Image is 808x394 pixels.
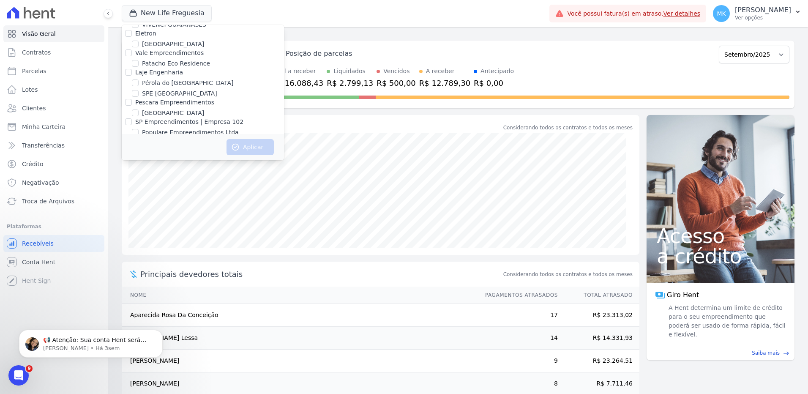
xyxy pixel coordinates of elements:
a: Ver detalhes [663,10,701,17]
span: Visão Geral [22,30,56,38]
label: Populare Empreendimentos Ltda [142,128,239,137]
div: Total a receber [272,67,323,76]
div: Plataformas [7,222,101,232]
th: Nome [122,287,477,304]
label: Eletron [135,30,156,37]
span: Contratos [22,48,51,57]
a: Troca de Arquivos [3,193,104,210]
a: Lotes [3,81,104,98]
div: Vencidos [383,67,409,76]
div: R$ 2.799,13 [327,77,373,89]
p: Ver opções [735,14,791,21]
div: Saldo devedor total [140,122,502,133]
span: Minha Carteira [22,123,66,131]
span: Parcelas [22,67,46,75]
div: R$ 0,00 [474,77,514,89]
div: Liquidados [333,67,366,76]
td: 9 [477,350,558,372]
div: R$ 500,00 [377,77,416,89]
label: Patacho Eco Residence [142,59,210,68]
iframe: Intercom live chat [8,365,29,386]
a: Negativação [3,174,104,191]
a: Contratos [3,44,104,61]
a: Recebíveis [3,235,104,252]
td: [PERSON_NAME] [122,350,477,372]
span: Troca de Arquivos [22,197,74,205]
label: [GEOGRAPHIC_DATA] [142,40,204,49]
td: 17 [477,304,558,327]
label: SP Empreendimentos | Empresa 102 [135,118,243,125]
label: Vale Empreendimentos [135,49,204,56]
button: MK [PERSON_NAME] Ver opções [706,2,808,25]
span: Crédito [22,160,44,168]
a: Parcelas [3,63,104,79]
span: Principais devedores totais [140,268,502,280]
a: Transferências [3,137,104,154]
th: Pagamentos Atrasados [477,287,558,304]
label: SPE [GEOGRAPHIC_DATA] [142,89,217,98]
a: Saiba mais east [652,349,789,357]
td: Aparecida Rosa Da Conceição [122,304,477,327]
label: [GEOGRAPHIC_DATA] [142,109,204,118]
div: R$ 12.789,30 [419,77,470,89]
label: Pérola do [GEOGRAPHIC_DATA] [142,79,234,88]
div: Posição de parcelas [286,49,352,59]
div: A receber [426,67,455,76]
span: east [783,350,789,356]
a: Minha Carteira [3,118,104,135]
label: VIVENCI GUAIANASES [142,20,206,29]
div: R$ 16.088,43 [272,77,323,89]
button: Aplicar [227,139,274,155]
span: 9 [26,365,33,372]
span: A Hent determina um limite de crédito para o seu empreendimento que poderá ser usado de forma ráp... [667,304,786,339]
span: Considerando todos os contratos e todos os meses [503,271,633,278]
td: R$ 23.313,02 [558,304,639,327]
span: Saiba mais [752,349,780,357]
a: Crédito [3,156,104,172]
a: Clientes [3,100,104,117]
a: Conta Hent [3,254,104,271]
td: [PERSON_NAME] Lessa [122,327,477,350]
span: Conta Hent [22,258,55,266]
span: Clientes [22,104,46,112]
td: R$ 23.264,51 [558,350,639,372]
td: R$ 14.331,93 [558,327,639,350]
p: [PERSON_NAME] [735,6,791,14]
div: Considerando todos os contratos e todos os meses [503,124,633,131]
td: 14 [477,327,558,350]
span: Acesso [657,226,784,246]
span: Transferências [22,141,65,150]
iframe: Intercom notifications mensagem [6,312,175,371]
div: Antecipado [480,67,514,76]
span: Lotes [22,85,38,94]
button: New Life Freguesia [122,5,212,21]
label: Laje Engenharia [135,69,183,76]
span: Negativação [22,178,59,187]
span: Giro Hent [667,290,699,300]
th: Total Atrasado [558,287,639,304]
span: Você possui fatura(s) em atraso. [567,9,700,18]
label: Pescara Empreendimentos [135,99,214,106]
a: Visão Geral [3,25,104,42]
span: Recebíveis [22,239,54,248]
span: MK [717,11,726,16]
span: a crédito [657,246,784,266]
